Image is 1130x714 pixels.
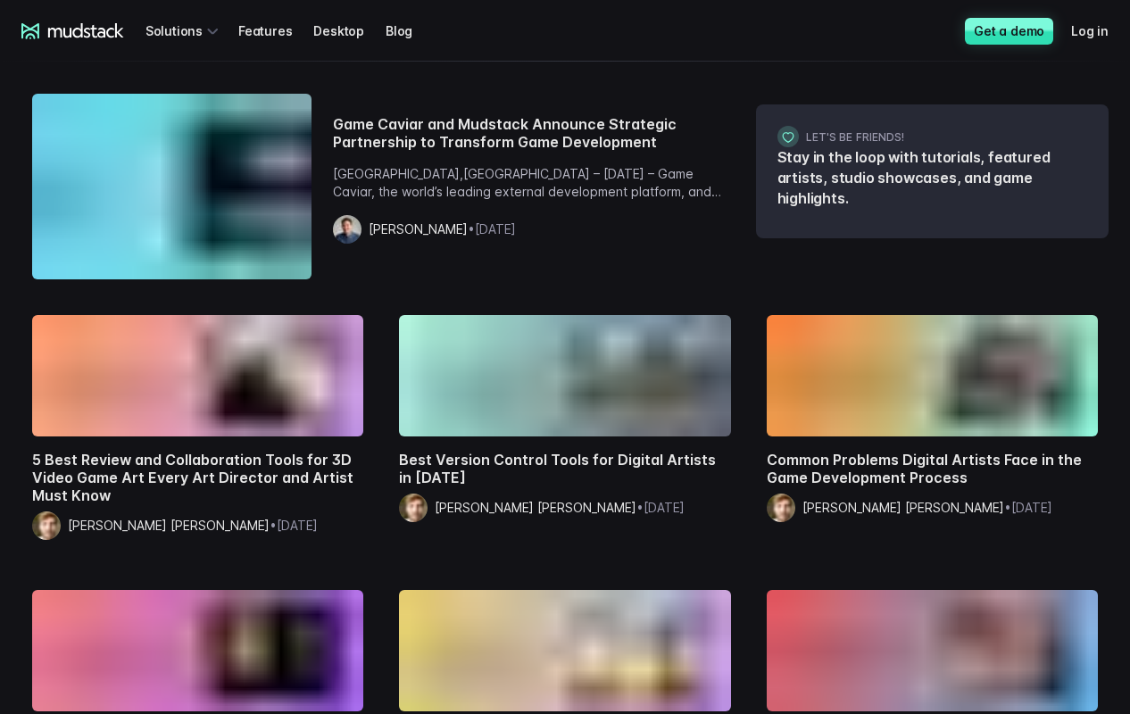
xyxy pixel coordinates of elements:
a: mudstack logo [21,23,124,39]
h3: Let's be friends! [777,126,1087,147]
p: Stay in the loop with tutorials, featured artists, studio showcases, and game highlights. [777,147,1087,210]
span: [PERSON_NAME] [PERSON_NAME] [435,500,636,515]
a: Game Caviar and Mudstack announce strategic partnership to transform game developmentGame Caviar ... [21,83,742,290]
a: Log in [1071,14,1130,47]
h2: Common Problems Digital Artists Face in the Game Development Process [767,451,1098,486]
span: [PERSON_NAME] [PERSON_NAME] [68,518,270,533]
span: [PERSON_NAME] [369,221,468,237]
h2: 5 Best Review and Collaboration Tools for 3D Video Game Art Every Art Director and Artist Must Know [32,451,363,504]
a: Desktop [313,14,386,47]
h2: Best Version Control Tools for Digital Artists in [DATE] [399,451,730,486]
span: • [DATE] [1004,500,1052,515]
span: • [DATE] [468,221,516,237]
span: • [DATE] [636,500,685,515]
a: 5 Best Review and Collaboration Tools for 3D Video Game Art Every Art Director and Artist Must Kn... [21,304,374,565]
a: Get a demo [965,18,1053,45]
div: Solutions [145,14,224,47]
a: Blog [386,14,434,47]
p: [GEOGRAPHIC_DATA],[GEOGRAPHIC_DATA] – [DATE] – Game Caviar, the world’s leading external developm... [333,165,731,201]
a: Features [238,14,313,47]
span: • [DATE] [270,518,318,533]
a: Common Problems Digital Artists Face in the Game Development ProcessCommon Problems Digital Artis... [756,304,1109,547]
a: Best Version Control Tools for Digital Artists in 2023Best Version Control Tools for Digital Arti... [388,304,741,547]
span: [PERSON_NAME] [PERSON_NAME] [802,500,1004,515]
h2: Game Caviar and Mudstack Announce Strategic Partnership to Transform Game Development [333,115,731,151]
